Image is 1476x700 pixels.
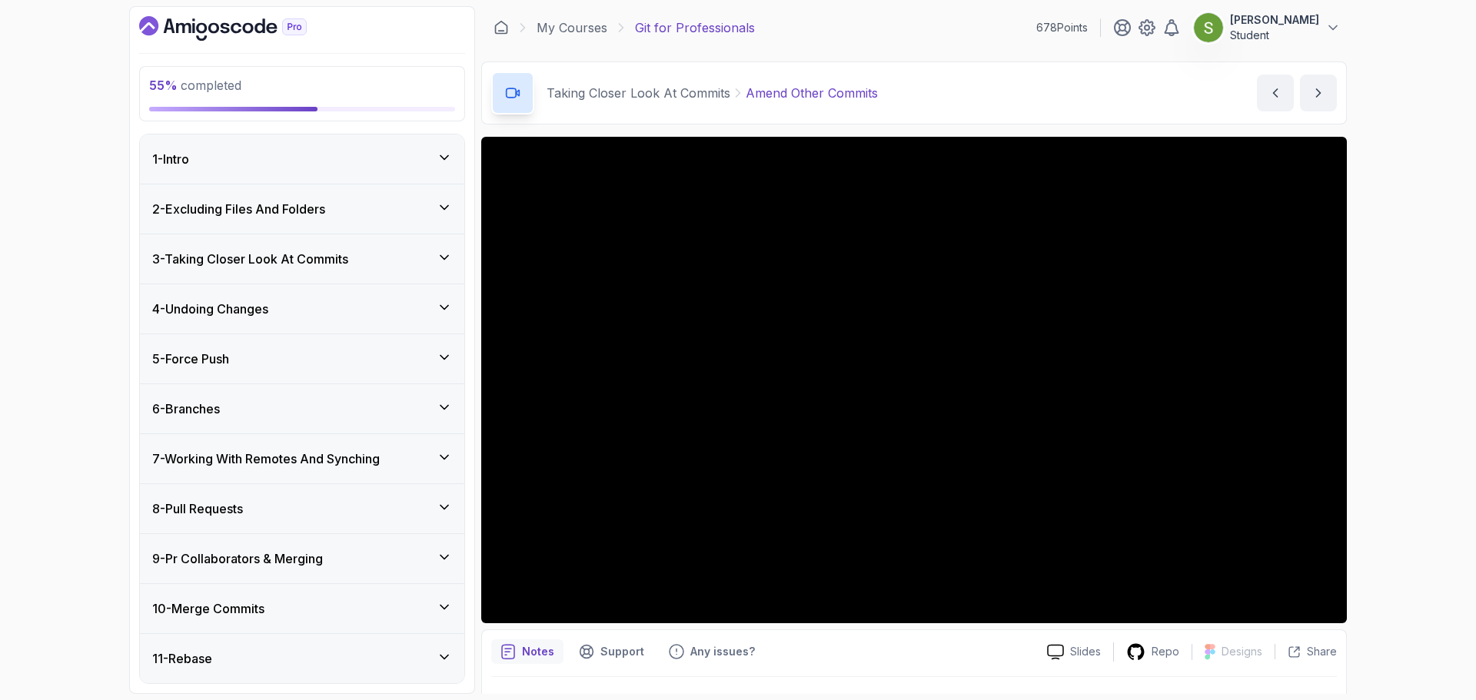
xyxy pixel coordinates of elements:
[1152,644,1179,659] p: Repo
[1300,75,1337,111] button: next content
[1036,20,1088,35] p: 678 Points
[522,644,554,659] p: Notes
[491,639,563,664] button: notes button
[140,534,464,583] button: 9-Pr Collaborators & Merging
[690,644,755,659] p: Any issues?
[149,78,178,93] span: 55 %
[152,250,348,268] h3: 3 - Taking Closer Look At Commits
[140,384,464,433] button: 6-Branches
[140,334,464,383] button: 5-Force Push
[1193,12,1341,43] button: user profile image[PERSON_NAME]Student
[140,434,464,483] button: 7-Working With Remotes And Synching
[1035,644,1113,660] a: Slides
[152,499,243,518] h3: 8 - Pull Requests
[140,234,464,284] button: 3-Taking Closer Look At Commits
[140,284,464,333] button: 4-Undoing Changes
[152,599,264,618] h3: 10 - Merge Commits
[152,150,189,168] h3: 1 - Intro
[1275,644,1337,659] button: Share
[140,134,464,184] button: 1-Intro
[600,644,644,659] p: Support
[1070,644,1101,659] p: Slides
[494,20,509,35] a: Dashboard
[1194,13,1223,42] img: user profile image
[635,18,755,37] p: Git for Professionals
[152,350,229,368] h3: 5 - Force Push
[152,400,220,418] h3: 6 - Branches
[1257,75,1294,111] button: previous content
[1222,644,1262,659] p: Designs
[152,200,325,218] h3: 2 - Excluding Files And Folders
[547,84,730,102] p: Taking Closer Look At Commits
[152,450,380,468] h3: 7 - Working With Remotes And Synching
[140,484,464,533] button: 8-Pull Requests
[140,584,464,633] button: 10-Merge Commits
[149,78,241,93] span: completed
[152,300,268,318] h3: 4 - Undoing Changes
[140,634,464,683] button: 11-Rebase
[1307,644,1337,659] p: Share
[1230,28,1319,43] p: Student
[152,649,212,668] h3: 11 - Rebase
[481,137,1347,623] iframe: 6 - Amend other commits
[1114,642,1192,662] a: Repo
[660,639,764,664] button: Feedback button
[140,184,464,234] button: 2-Excluding Files And Folders
[570,639,653,664] button: Support button
[537,18,607,37] a: My Courses
[152,549,323,568] h3: 9 - Pr Collaborators & Merging
[746,84,878,102] p: Amend Other Commits
[1230,12,1319,28] p: [PERSON_NAME]
[139,16,342,41] a: Dashboard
